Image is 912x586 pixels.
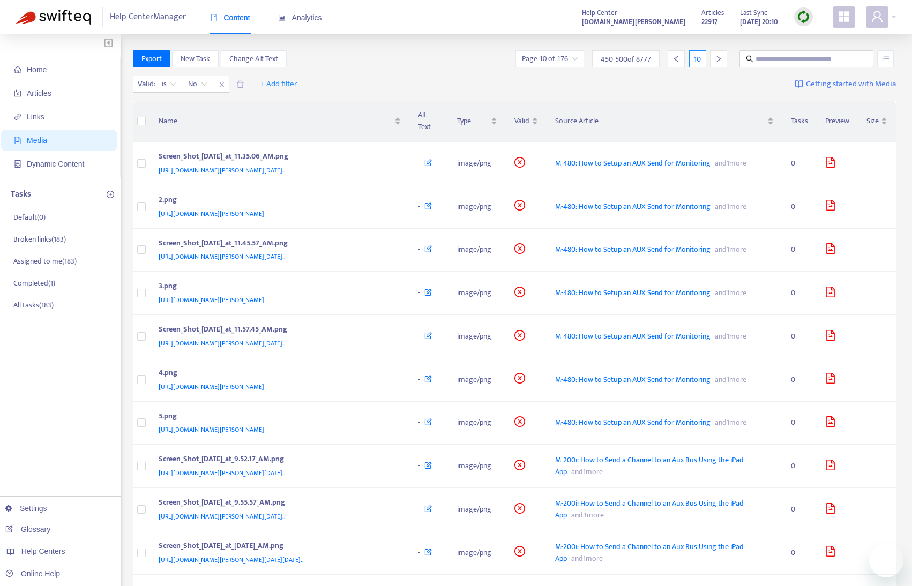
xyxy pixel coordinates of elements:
td: image/png [448,358,506,402]
span: Home [27,65,47,74]
td: image/png [448,229,506,272]
td: image/png [448,531,506,575]
span: close-circle [514,416,525,427]
div: 0 [791,504,808,515]
th: Alt Text [409,101,448,142]
button: New Task [172,50,219,67]
td: image/png [448,272,506,315]
div: Screen_Shot_[DATE]_at_9.55.57_AM.png [159,497,397,510]
span: Source Article [555,115,765,127]
span: Media [27,136,47,145]
span: 450 - 500 of 8777 [601,54,651,65]
div: Screen_Shot_[DATE]_at_[DATE]_AM.png [159,540,397,554]
span: M-200i: How to Send a Channel to an Aux Bus Using the iPad App [555,454,744,478]
span: [URL][DOMAIN_NAME][PERSON_NAME][DATE].. [159,468,286,478]
div: 4.png [159,367,397,381]
img: image-link [795,80,803,88]
span: Valid [514,115,529,127]
span: M-480: How to Setup an AUX Send for Monitoring [555,330,711,342]
span: area-chart [278,14,286,21]
span: Getting started with Media [806,78,896,91]
span: and 1 more [711,157,746,169]
span: Last Sync [740,7,767,19]
span: Articles [701,7,724,19]
th: Type [448,101,506,142]
span: [URL][DOMAIN_NAME][PERSON_NAME] [159,295,264,305]
span: file-image [14,137,21,144]
td: image/png [448,142,506,185]
div: 0 [791,201,808,213]
span: and 1 more [711,287,746,299]
div: 0 [791,547,808,559]
span: close-circle [514,460,525,470]
span: is [162,76,176,92]
span: [URL][DOMAIN_NAME][PERSON_NAME] [159,424,264,435]
a: Getting started with Media [795,76,896,93]
span: close-circle [514,373,525,384]
span: link [14,113,21,121]
span: Help Centers [21,547,65,555]
span: Help Center Manager [110,7,186,27]
img: Swifteq [16,10,91,25]
span: and 1 more [711,200,746,213]
span: file-image [825,157,836,168]
span: close-circle [514,157,525,168]
div: Screen_Shot_[DATE]_at_9.52.17_AM.png [159,453,397,467]
span: - [418,287,420,299]
div: 3.png [159,280,397,294]
span: M-480: How to Setup an AUX Send for Monitoring [555,157,711,169]
span: and 3 more [567,509,604,521]
span: M-200i: How to Send a Channel to an Aux Bus Using the iPad App [555,497,744,521]
span: [URL][DOMAIN_NAME][PERSON_NAME][DATE].. [159,165,286,176]
span: file-image [825,416,836,427]
span: + Add filter [260,78,297,91]
span: close-circle [514,243,525,254]
span: and 1 more [567,465,603,478]
div: Screen_Shot_[DATE]_at_11.35.06_AM.png [159,151,397,164]
span: No [188,76,207,92]
span: appstore [838,10,850,23]
td: image/png [448,402,506,445]
div: 0 [791,460,808,472]
p: Broken links ( 183 ) [13,234,66,245]
div: 0 [791,330,808,342]
span: M-480: How to Setup an AUX Send for Monitoring [555,243,711,256]
div: 0 [791,374,808,386]
td: image/png [448,445,506,488]
span: - [418,503,420,515]
div: 2.png [159,194,397,208]
span: close-circle [514,200,525,211]
span: left [672,55,680,63]
button: + Add filter [252,76,305,93]
span: unordered-list [882,55,889,62]
span: file-image [825,460,836,470]
th: Size [858,101,896,142]
th: Tasks [782,101,817,142]
span: and 1 more [711,243,746,256]
span: [URL][DOMAIN_NAME][PERSON_NAME] [159,381,264,392]
span: and 1 more [567,552,603,565]
span: M-480: How to Setup an AUX Send for Monitoring [555,287,711,299]
span: delete [236,80,244,88]
strong: 22917 [701,16,717,28]
span: file-image [825,503,836,514]
span: M-480: How to Setup an AUX Send for Monitoring [555,200,711,213]
span: plus-circle [107,191,114,198]
span: close-circle [514,546,525,557]
span: Valid : [133,76,157,92]
div: 0 [791,417,808,429]
div: Screen_Shot_[DATE]_at_11.45.57_AM.png [159,237,397,251]
span: [URL][DOMAIN_NAME][PERSON_NAME][DATE][DATE].. [159,554,304,565]
td: image/png [448,488,506,531]
span: right [715,55,722,63]
a: Glossary [5,525,50,534]
td: image/png [448,315,506,358]
button: Change Alt Text [221,50,287,67]
span: file-image [825,243,836,254]
div: 0 [791,157,808,169]
span: - [418,546,420,559]
p: Tasks [11,188,31,201]
span: book [210,14,218,21]
button: Export [133,50,170,67]
span: Size [866,115,879,127]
